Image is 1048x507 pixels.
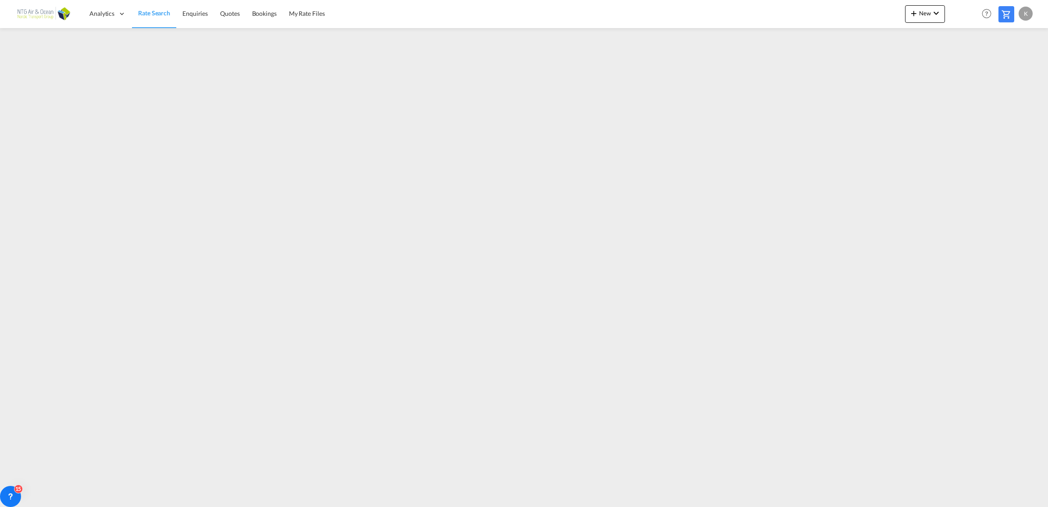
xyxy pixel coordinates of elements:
div: Help [979,6,998,22]
img: 24501a20ab7611ecb8bce1a71c18ae17.png [13,4,72,24]
span: Quotes [220,10,239,17]
span: New [909,10,941,17]
button: icon-plus 400-fgNewicon-chevron-down [905,5,945,23]
span: My Rate Files [289,10,325,17]
div: K [1019,7,1033,21]
span: Analytics [89,9,114,18]
md-icon: icon-chevron-down [931,8,941,18]
span: Help [979,6,994,21]
span: Enquiries [182,10,208,17]
md-icon: icon-plus 400-fg [909,8,919,18]
span: Rate Search [138,9,170,17]
span: Bookings [252,10,277,17]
